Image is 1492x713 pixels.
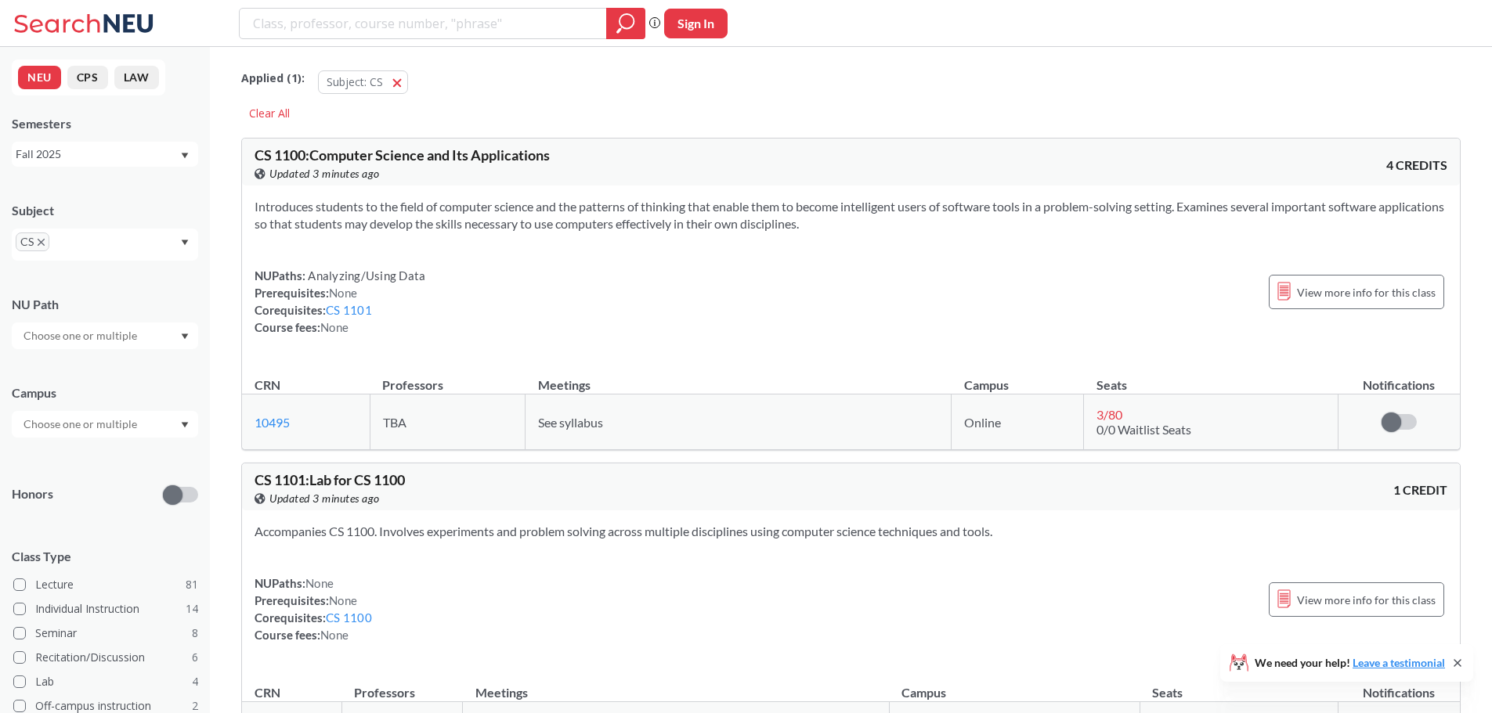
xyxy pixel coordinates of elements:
[181,333,189,340] svg: Dropdown arrow
[255,376,280,394] div: CRN
[181,239,189,246] svg: Dropdown arrow
[1140,668,1338,702] th: Seats
[1084,361,1338,394] th: Seats
[952,394,1084,450] td: Online
[370,394,525,450] td: TBA
[67,66,108,89] button: CPS
[255,574,372,643] div: NUPaths: Prerequisites: Corequisites: Course fees:
[12,411,198,438] div: Dropdown arrow
[241,70,305,87] span: Applied ( 1 ):
[12,296,198,313] div: NU Path
[241,102,298,125] div: Clear All
[269,165,380,182] span: Updated 3 minutes ago
[616,13,635,34] svg: magnifying glass
[320,628,349,642] span: None
[329,286,357,300] span: None
[12,485,53,503] p: Honors
[12,142,198,167] div: Fall 2025Dropdown arrow
[1096,407,1122,422] span: 3 / 80
[255,684,280,701] div: CRN
[181,422,189,428] svg: Dropdown arrow
[889,668,1140,702] th: Campus
[664,9,728,38] button: Sign In
[370,361,525,394] th: Professors
[255,523,1447,540] section: Accompanies CS 1100. Involves experiments and problem solving across multiple disciplines using c...
[1353,656,1445,669] a: Leave a testimonial
[305,576,334,590] span: None
[1297,283,1436,302] span: View more info for this class
[329,593,357,607] span: None
[1255,657,1445,668] span: We need your help!
[326,303,372,317] a: CS 1101
[181,153,189,159] svg: Dropdown arrow
[463,668,889,702] th: Meetings
[255,471,405,488] span: CS 1101 : Lab for CS 1100
[269,490,380,507] span: Updated 3 minutes ago
[538,415,603,430] span: See syllabus
[952,361,1084,394] th: Campus
[341,668,462,702] th: Professors
[255,267,425,336] div: NUPaths: Prerequisites: Corequisites: Course fees:
[255,415,290,430] a: 10495
[16,326,147,345] input: Choose one or multiple
[318,70,408,94] button: Subject: CS
[192,649,198,666] span: 6
[1096,422,1191,437] span: 0/0 Waitlist Seats
[13,574,198,595] label: Lecture
[526,361,952,394] th: Meetings
[12,229,198,261] div: CSX to remove pillDropdown arrow
[1386,157,1447,174] span: 4 CREDITS
[327,74,383,89] span: Subject: CS
[255,146,550,164] span: CS 1100 : Computer Science and Its Applications
[16,415,147,434] input: Choose one or multiple
[251,10,595,37] input: Class, professor, course number, "phrase"
[12,322,198,349] div: Dropdown arrow
[255,198,1447,232] section: Introduces students to the field of computer science and the patterns of thinking that enable the...
[13,672,198,692] label: Lab
[38,239,45,246] svg: X to remove pill
[1338,361,1461,394] th: Notifications
[18,66,61,89] button: NEU
[1393,481,1447,499] span: 1 CREDIT
[192,625,198,642] span: 8
[16,232,49,251] span: CSX to remove pill
[320,320,349,334] span: None
[13,647,198,668] label: Recitation/Discussion
[305,268,425,283] span: Analyzing/Using Data
[12,548,198,565] span: Class Type
[12,384,198,402] div: Campus
[186,576,198,593] span: 81
[16,146,179,163] div: Fall 2025
[326,610,372,625] a: CS 1100
[12,115,198,132] div: Semesters
[114,66,159,89] button: LAW
[1297,590,1436,610] span: View more info for this class
[13,623,198,643] label: Seminar
[13,599,198,619] label: Individual Instruction
[12,202,198,219] div: Subject
[1338,668,1461,702] th: Notifications
[606,8,645,39] div: magnifying glass
[186,600,198,618] span: 14
[192,673,198,690] span: 4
